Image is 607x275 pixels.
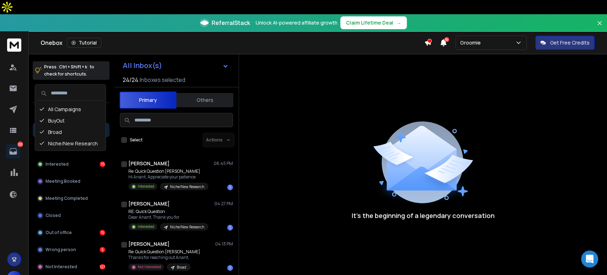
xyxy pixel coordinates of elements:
p: 04:27 PM [214,201,233,207]
span: Ctrl + Shift + k [58,63,88,71]
p: Niche/New Research [170,184,204,190]
div: Onebox [41,38,424,48]
p: Not Interested [138,264,161,270]
h1: All Inbox(s) [123,62,162,69]
h1: [PERSON_NAME] [128,240,170,248]
p: Meeting Completed [46,196,88,201]
button: Claim Lifetime Deal [340,16,407,29]
p: RE: Quick Question [128,209,208,214]
div: Niche/New Research [37,137,104,149]
p: Press to check for shortcuts. [44,63,94,78]
label: Select [130,137,143,143]
div: 1 [227,265,233,271]
p: Not Interested [46,264,77,270]
p: Niche/New Research [170,224,204,230]
div: 1 [227,225,233,230]
p: It’s the beginning of a legendary conversation [352,211,495,220]
p: Closed [46,213,61,218]
h1: [PERSON_NAME] [128,160,170,167]
h3: Inboxes selected [140,76,185,84]
p: Out of office [46,230,72,235]
button: Close banner [595,19,604,36]
div: 127 [100,264,105,270]
div: 75 [100,161,105,167]
span: → [396,19,401,26]
p: 222 [17,141,23,147]
div: Broad [37,126,104,137]
p: Interested [138,184,154,189]
p: Get Free Credits [550,39,590,46]
div: All Campaigns [37,103,104,115]
div: Open Intercom Messenger [581,250,598,268]
span: ReferralStack [212,19,250,27]
button: Primary [119,92,176,109]
button: Tutorial [67,38,101,48]
p: Groomie [460,39,484,46]
p: Interested [46,161,69,167]
div: 1 [227,185,233,190]
p: Re: Quick Question [PERSON_NAME] [128,249,200,255]
button: Others [176,92,233,108]
div: 15 [100,230,105,235]
p: Meeting Booked [46,178,80,184]
p: Unlock AI-powered affiliate growth [256,19,337,26]
div: BuyOut [37,115,104,126]
p: Thanks for reaching out Anant, [128,255,200,260]
p: Interested [138,224,154,229]
p: Dear Anant, Thank you for [128,214,208,220]
p: Hi Anant, Appreciate your patience [128,174,208,180]
p: Re: Quick Question [PERSON_NAME] [128,168,208,174]
p: Broad [177,265,186,270]
h3: Filters [33,109,110,119]
h1: [PERSON_NAME] [128,200,170,207]
p: Wrong person [46,247,76,253]
p: 06:45 PM [214,161,233,166]
span: 24 / 24 [123,76,138,84]
p: 04:13 PM [215,241,233,247]
span: 50 [444,37,449,42]
div: 5 [100,247,105,253]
